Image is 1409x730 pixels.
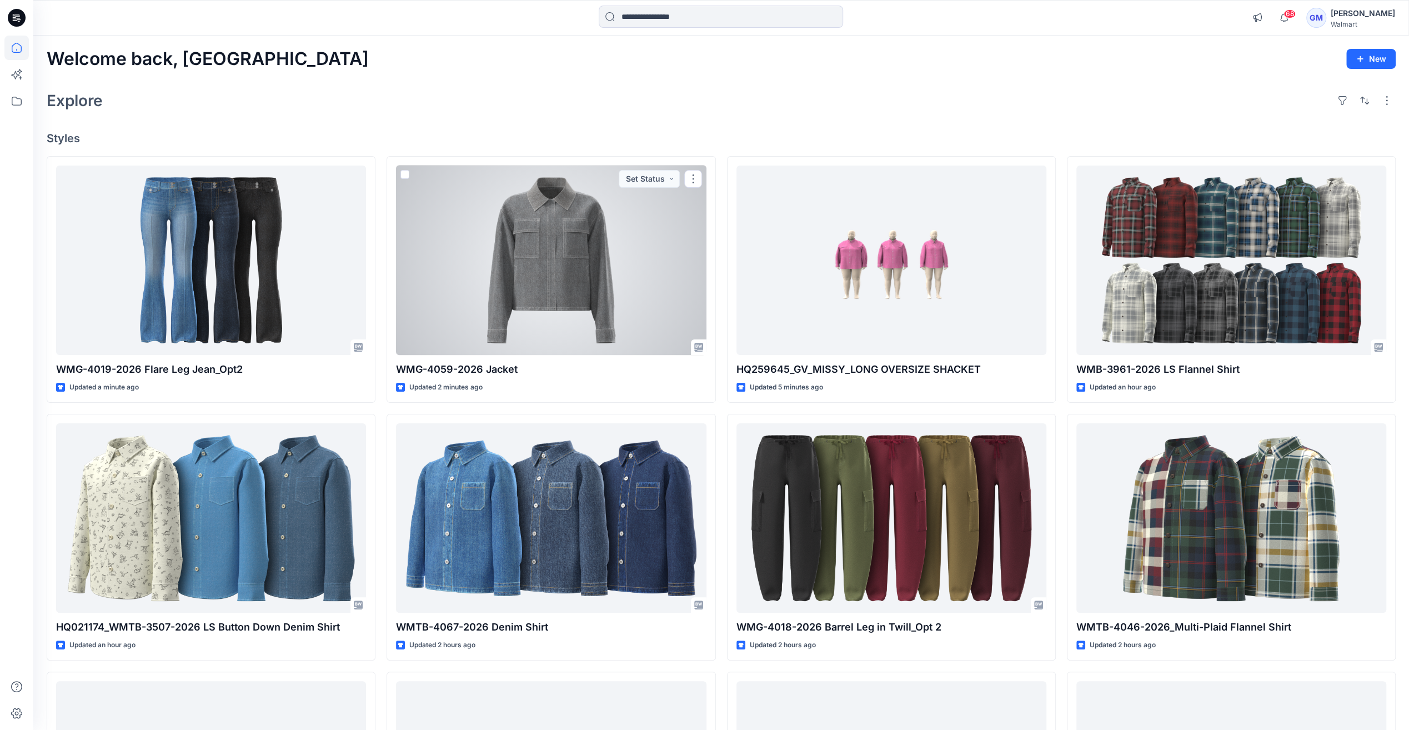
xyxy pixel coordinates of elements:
p: Updated 2 minutes ago [409,382,483,393]
p: Updated 5 minutes ago [750,382,823,393]
p: WMB-3961-2026 LS Flannel Shirt [1076,362,1386,377]
p: WMG-4018-2026 Barrel Leg in Twill_Opt 2 [736,619,1046,635]
p: Updated 2 hours ago [409,639,475,651]
span: 68 [1283,9,1296,18]
a: WMG-4019-2026 Flare Leg Jean_Opt2 [56,166,366,355]
div: [PERSON_NAME] [1331,7,1395,20]
p: WMTB-4046-2026_Multi-Plaid Flannel Shirt [1076,619,1386,635]
a: WMTB-4067-2026 Denim Shirt [396,423,706,613]
a: HQ259645_GV_MISSY_LONG OVERSIZE SHACKET [736,166,1046,355]
h2: Explore [47,92,103,109]
p: Updated an hour ago [69,639,136,651]
h2: Welcome back, [GEOGRAPHIC_DATA] [47,49,369,69]
p: WMG-4059-2026 Jacket [396,362,706,377]
p: HQ021174_WMTB-3507-2026 LS Button Down Denim Shirt [56,619,366,635]
p: Updated 2 hours ago [1090,639,1156,651]
a: HQ021174_WMTB-3507-2026 LS Button Down Denim Shirt [56,423,366,613]
button: New [1346,49,1396,69]
p: WMTB-4067-2026 Denim Shirt [396,619,706,635]
a: WMTB-4046-2026_Multi-Plaid Flannel Shirt [1076,423,1386,613]
a: WMG-4018-2026 Barrel Leg in Twill_Opt 2 [736,423,1046,613]
div: GM [1306,8,1326,28]
a: WMG-4059-2026 Jacket [396,166,706,355]
p: WMG-4019-2026 Flare Leg Jean_Opt2 [56,362,366,377]
p: Updated a minute ago [69,382,139,393]
h4: Styles [47,132,1396,145]
p: HQ259645_GV_MISSY_LONG OVERSIZE SHACKET [736,362,1046,377]
a: WMB-3961-2026 LS Flannel Shirt [1076,166,1386,355]
div: Walmart [1331,20,1395,28]
p: Updated an hour ago [1090,382,1156,393]
p: Updated 2 hours ago [750,639,816,651]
